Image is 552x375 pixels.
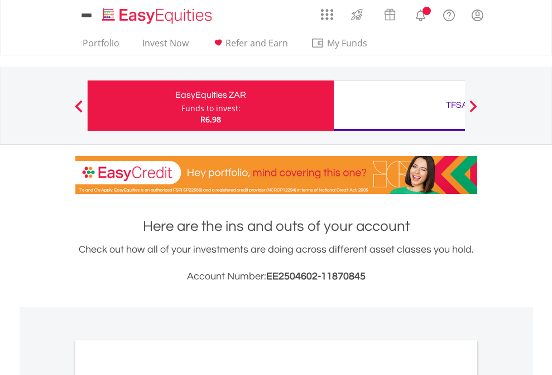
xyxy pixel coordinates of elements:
a: AppsGrid [314,3,340,21]
div: EasyEquities ZAR [94,87,327,103]
a: FAQ's and Support [435,3,463,25]
div: Funds to invest: [181,103,241,114]
span: EE2504602-11870845 [266,271,366,282]
a: Notifications [406,3,435,25]
a: Portfolio [78,37,124,55]
a: Invest Now [138,37,193,55]
a: Vouchers [373,3,406,23]
a: Home page [98,3,217,25]
span: My Funds [311,36,384,50]
img: EasyEquities_Logo.png [100,7,217,25]
img: vouchers-v2.svg [381,6,399,23]
h3: Account Number: [75,269,477,284]
img: thrive-v2.svg [348,6,366,23]
span: R6.98 [200,114,221,125]
h1: Here are the ins and outs of your account [75,216,477,236]
a: Refer and Earn [207,37,292,55]
button: Previous [68,106,90,117]
img: EasyCredit Promotion Banner [75,156,477,194]
div: Check out how all of your investments are doing across different asset classes you hold. [75,242,477,284]
img: grid-menu-icon.svg [321,8,333,21]
a: My Profile [463,3,492,27]
span: Refer and Earn [225,37,288,49]
button: Next [462,106,484,117]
